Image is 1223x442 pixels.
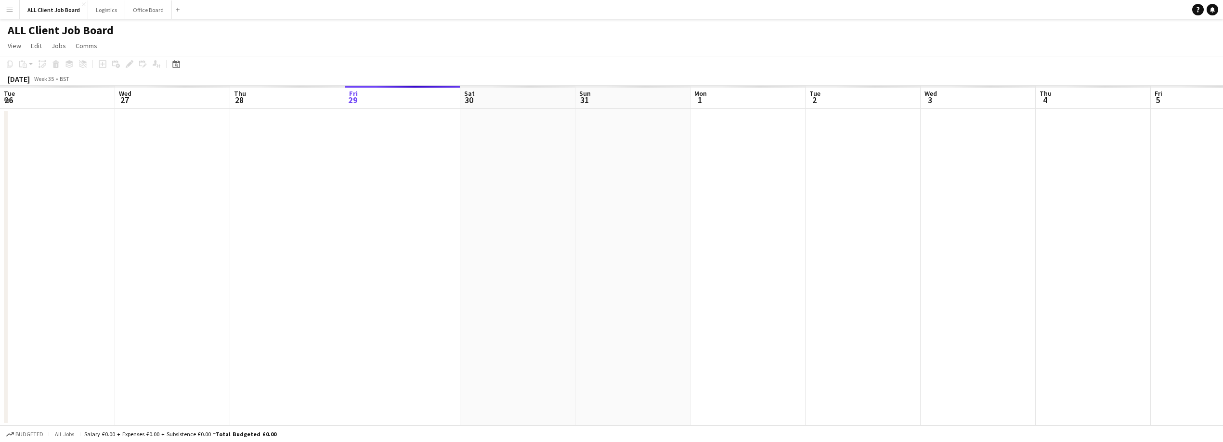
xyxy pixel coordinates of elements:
[809,89,820,98] span: Tue
[52,41,66,50] span: Jobs
[31,41,42,50] span: Edit
[20,0,88,19] button: ALL Client Job Board
[579,89,591,98] span: Sun
[234,89,246,98] span: Thu
[923,94,937,105] span: 3
[88,0,125,19] button: Logistics
[117,94,131,105] span: 27
[1155,89,1162,98] span: Fri
[125,0,172,19] button: Office Board
[693,94,707,105] span: 1
[119,89,131,98] span: Wed
[8,23,114,38] h1: ALL Client Job Board
[1153,94,1162,105] span: 5
[1040,89,1052,98] span: Thu
[72,39,101,52] a: Comms
[694,89,707,98] span: Mon
[233,94,246,105] span: 28
[348,94,358,105] span: 29
[2,94,15,105] span: 26
[4,89,15,98] span: Tue
[578,94,591,105] span: 31
[4,39,25,52] a: View
[8,41,21,50] span: View
[60,75,69,82] div: BST
[84,430,276,438] div: Salary £0.00 + Expenses £0.00 + Subsistence £0.00 =
[216,430,276,438] span: Total Budgeted £0.00
[464,89,475,98] span: Sat
[808,94,820,105] span: 2
[5,429,45,440] button: Budgeted
[15,431,43,438] span: Budgeted
[1038,94,1052,105] span: 4
[924,89,937,98] span: Wed
[27,39,46,52] a: Edit
[53,430,76,438] span: All jobs
[32,75,56,82] span: Week 35
[8,74,30,84] div: [DATE]
[48,39,70,52] a: Jobs
[76,41,97,50] span: Comms
[349,89,358,98] span: Fri
[463,94,475,105] span: 30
